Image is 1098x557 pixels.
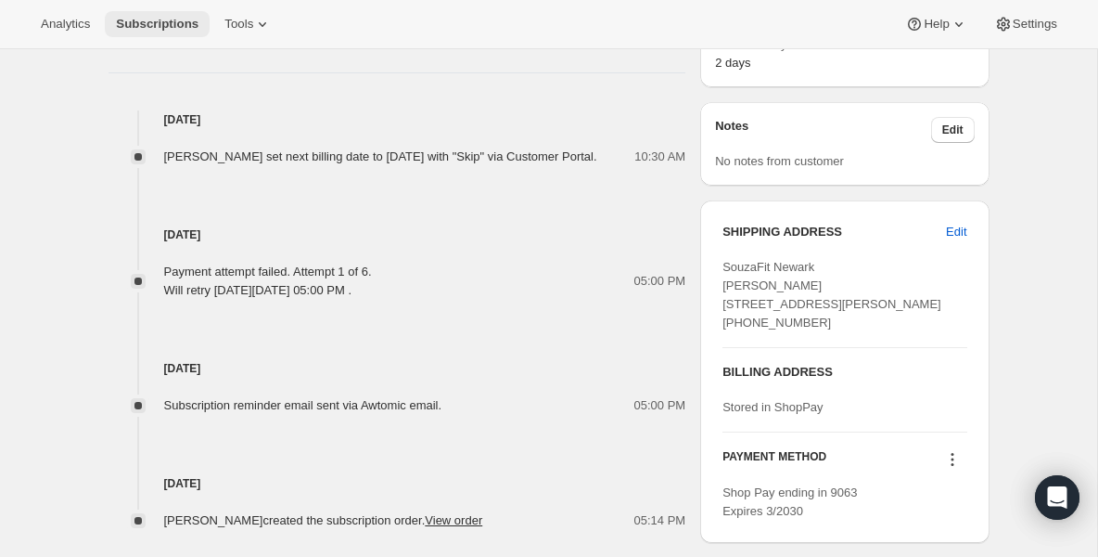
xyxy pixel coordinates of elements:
[715,154,844,168] span: No notes from customer
[715,56,750,70] span: 2 days
[164,398,442,412] span: Subscription reminder email sent via Awtomic email.
[924,17,949,32] span: Help
[213,11,283,37] button: Tools
[722,400,823,414] span: Stored in ShopPay
[931,117,975,143] button: Edit
[224,17,253,32] span: Tools
[946,223,966,241] span: Edit
[30,11,101,37] button: Analytics
[105,11,210,37] button: Subscriptions
[983,11,1068,37] button: Settings
[722,223,946,241] h3: SHIPPING ADDRESS
[164,149,597,163] span: [PERSON_NAME] set next billing date to [DATE] with "Skip" via Customer Portal.
[634,272,686,291] span: 05:00 PM
[634,512,686,530] span: 05:14 PM
[722,486,857,518] span: Shop Pay ending in 9063 Expires 3/2030
[722,260,941,330] span: SouzaFit Newark [PERSON_NAME] [STREET_ADDRESS][PERSON_NAME] [PHONE_NUMBER]
[109,474,686,493] h4: [DATE]
[634,148,685,166] span: 10:30 AM
[942,123,964,137] span: Edit
[1013,17,1057,32] span: Settings
[894,11,978,37] button: Help
[715,117,931,143] h3: Notes
[116,17,198,32] span: Subscriptions
[164,513,483,527] span: [PERSON_NAME] created the subscription order.
[425,513,482,527] a: View order
[722,363,966,382] h3: BILLING ADDRESS
[109,359,686,378] h4: [DATE]
[634,396,686,415] span: 05:00 PM
[935,217,977,247] button: Edit
[164,263,372,300] div: Payment attempt failed. Attempt 1 of 6. Will retry [DATE][DATE] 05:00 PM .
[1035,475,1079,520] div: Open Intercom Messenger
[41,17,90,32] span: Analytics
[109,226,686,244] h4: [DATE]
[109,110,686,129] h4: [DATE]
[722,449,826,474] h3: PAYMENT METHOD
